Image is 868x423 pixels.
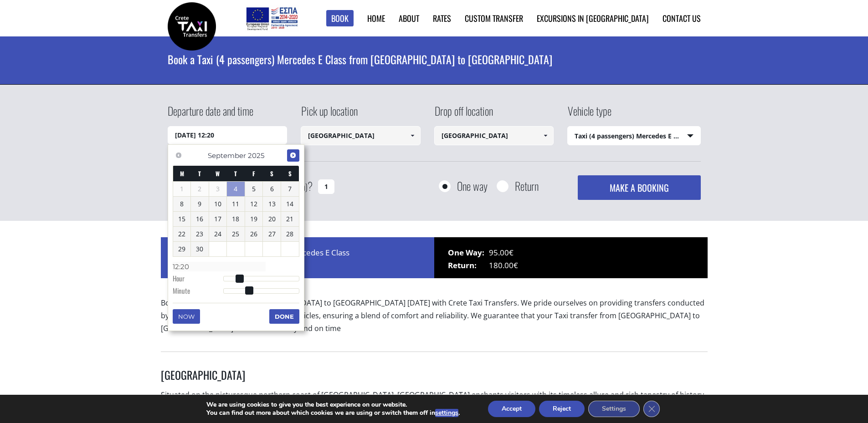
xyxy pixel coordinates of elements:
input: Select drop-off location [434,126,554,145]
a: Show All Items [405,126,420,145]
label: Vehicle type [567,103,611,126]
span: Wednesday [216,169,220,178]
span: Sunday [288,169,292,178]
span: 2 [191,182,209,196]
a: Custom Transfer [465,12,523,24]
a: 22 [173,227,191,241]
a: 4 [227,182,245,196]
a: 26 [245,227,263,241]
span: Next [289,152,297,159]
button: Done [269,309,299,324]
a: Rates [433,12,451,24]
a: Book [326,10,354,27]
button: MAKE A BOOKING [578,175,700,200]
span: Taxi (4 passengers) Mercedes E Class [568,127,700,146]
a: 6 [263,182,281,196]
a: 20 [263,212,281,226]
a: Crete Taxi Transfers | Book a Taxi transfer from Rethymnon city to Chania airport | Crete Taxi Tr... [168,20,216,30]
a: 13 [263,197,281,211]
button: Accept [488,401,535,417]
a: 16 [191,212,209,226]
a: 8 [173,197,191,211]
a: Home [367,12,385,24]
label: Departure date and time [168,103,253,126]
button: Close GDPR Cookie Banner [643,401,660,417]
input: Select pickup location [301,126,421,145]
label: Drop off location [434,103,493,126]
span: September [208,151,246,160]
button: Settings [588,401,640,417]
span: Previous [175,152,182,159]
p: Situated on the picturesque northern coast of [GEOGRAPHIC_DATA], [GEOGRAPHIC_DATA] enchants visit... [161,388,708,422]
dt: Minute [173,286,223,298]
a: 23 [191,227,209,241]
a: Next [287,149,299,162]
span: 2025 [248,151,264,160]
p: Book a Taxi transfer from [GEOGRAPHIC_DATA] to [GEOGRAPHIC_DATA] [DATE] with Crete Taxi Transfers... [161,296,708,342]
img: e-bannersEUERDF180X90.jpg [245,5,299,32]
a: 15 [173,212,191,226]
a: 18 [227,212,245,226]
dt: Hour [173,274,223,285]
h3: [GEOGRAPHIC_DATA] [161,368,708,388]
a: 11 [227,197,245,211]
a: 28 [281,227,299,241]
span: Thursday [234,169,237,178]
a: 12 [245,197,263,211]
a: 25 [227,227,245,241]
a: 5 [245,182,263,196]
a: 19 [245,212,263,226]
button: Reject [539,401,585,417]
span: Friday [252,169,255,178]
a: 29 [173,242,191,256]
a: 9 [191,197,209,211]
a: 17 [209,212,227,226]
label: Pick up location [301,103,358,126]
span: Monday [180,169,184,178]
a: 27 [263,227,281,241]
a: Previous [173,149,185,162]
div: 95.00€ 180.00€ [434,237,708,278]
img: Crete Taxi Transfers | Book a Taxi transfer from Rethymnon city to Chania airport | Crete Taxi Tr... [168,2,216,51]
label: Return [515,180,539,192]
a: 30 [191,242,209,256]
a: Contact us [663,12,701,24]
label: One way [457,180,488,192]
a: 21 [281,212,299,226]
a: 14 [281,197,299,211]
a: Show All Items [538,126,553,145]
a: 10 [209,197,227,211]
p: We are using cookies to give you the best experience on our website. [206,401,460,409]
span: 3 [209,182,227,196]
a: About [399,12,419,24]
a: Excursions in [GEOGRAPHIC_DATA] [537,12,649,24]
button: settings [435,409,458,417]
span: Saturday [270,169,273,178]
span: One Way: [448,246,489,259]
div: Price for 1 x Taxi (4 passengers) Mercedes E Class [161,237,434,278]
button: Now [173,309,200,324]
a: 24 [209,227,227,241]
span: Tuesday [198,169,201,178]
span: 1 [173,182,191,196]
h1: Book a Taxi (4 passengers) Mercedes E Class from [GEOGRAPHIC_DATA] to [GEOGRAPHIC_DATA] [168,36,701,82]
span: Return: [448,259,489,272]
p: You can find out more about which cookies we are using or switch them off in . [206,409,460,417]
a: 7 [281,182,299,196]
